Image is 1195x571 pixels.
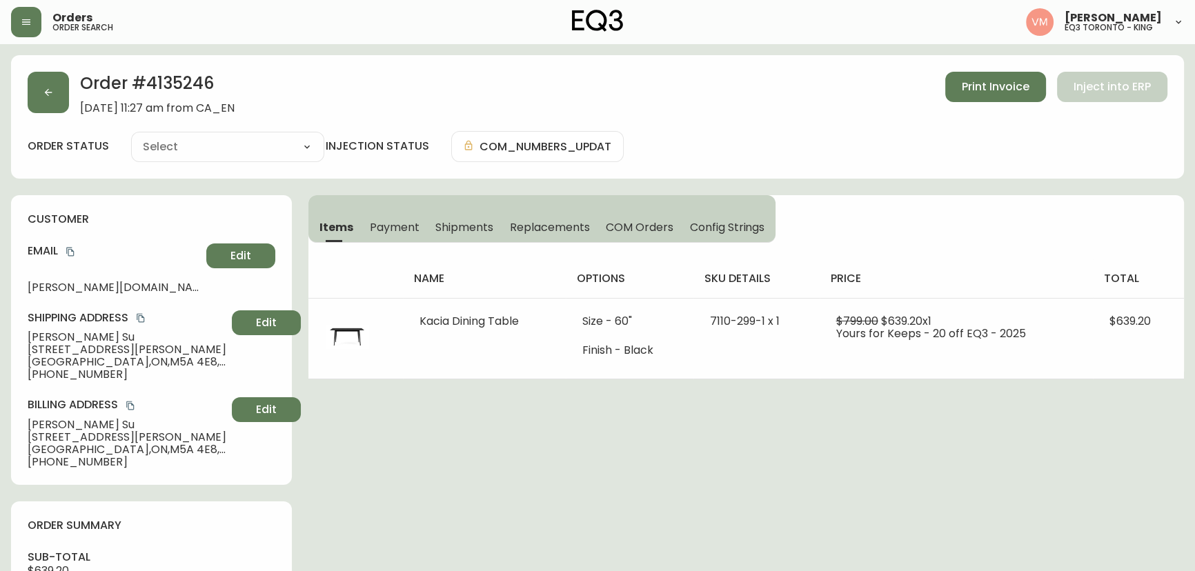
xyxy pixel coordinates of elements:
[572,10,623,32] img: logo
[52,12,92,23] span: Orders
[582,344,677,357] li: Finish - Black
[1065,23,1153,32] h5: eq3 toronto - king
[435,220,493,234] span: Shipments
[63,245,77,259] button: copy
[28,368,226,381] span: [PHONE_NUMBER]
[28,310,226,325] h4: Shipping Address
[1104,271,1173,286] h4: total
[28,343,226,356] span: [STREET_ADDRESS][PERSON_NAME]
[836,325,1026,341] span: Yours for Keeps - 20 off EQ3 - 2025
[28,139,109,154] label: order status
[831,271,1082,286] h4: price
[370,220,419,234] span: Payment
[577,271,682,286] h4: options
[28,456,226,468] span: [PHONE_NUMBER]
[326,139,429,154] h4: injection status
[606,220,673,234] span: COM Orders
[1026,8,1054,36] img: 0f63483a436850f3a2e29d5ab35f16df
[28,431,226,443] span: [STREET_ADDRESS][PERSON_NAME]
[319,220,353,234] span: Items
[582,315,677,328] li: Size - 60"
[28,331,226,343] span: [PERSON_NAME] Su
[28,419,226,431] span: [PERSON_NAME] Su
[945,72,1046,102] button: Print Invoice
[881,313,931,329] span: $639.20 x 1
[28,281,201,294] span: [PERSON_NAME][DOMAIN_NAME][EMAIL_ADDRESS][DOMAIN_NAME]
[28,397,226,412] h4: Billing Address
[1065,12,1162,23] span: [PERSON_NAME]
[510,220,589,234] span: Replacements
[419,313,519,329] span: Kacia Dining Table
[28,356,226,368] span: [GEOGRAPHIC_DATA] , ON , M5A 4E8 , CA
[80,102,235,114] span: [DATE] 11:27 am from CA_EN
[232,310,301,335] button: Edit
[52,23,113,32] h5: order search
[124,399,137,412] button: copy
[836,313,878,329] span: $799.00
[256,402,277,417] span: Edit
[325,315,369,359] img: 7110-299-MC-400-1-cljg6tcwr00xp0170jgvsuw5j.jpg
[690,220,764,234] span: Config Strings
[134,311,148,325] button: copy
[962,79,1029,94] span: Print Invoice
[710,313,780,329] span: 7110-299-1 x 1
[256,315,277,330] span: Edit
[230,248,251,263] span: Edit
[414,271,554,286] h4: name
[28,243,201,259] h4: Email
[704,271,809,286] h4: sku details
[28,212,275,227] h4: customer
[28,550,275,565] h4: sub-total
[1109,313,1151,329] span: $639.20
[80,72,235,102] h2: Order # 4135246
[232,397,301,422] button: Edit
[28,518,275,533] h4: order summary
[28,443,226,456] span: [GEOGRAPHIC_DATA] , ON , M5A 4E8 , CA
[206,243,275,268] button: Edit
